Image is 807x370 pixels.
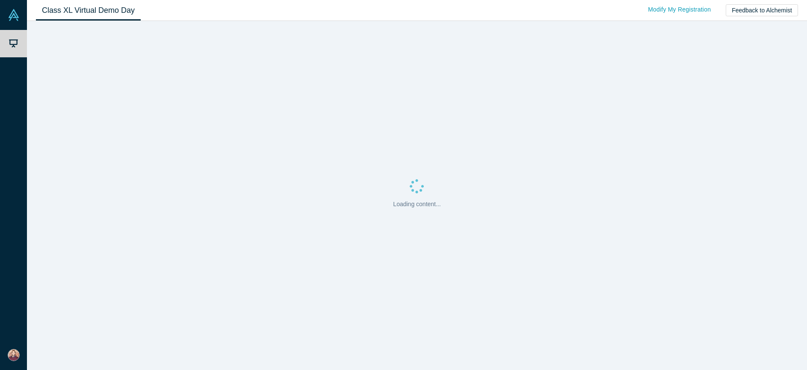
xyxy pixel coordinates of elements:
p: Loading content... [393,200,440,209]
img: Sachin Sharma's Account [8,349,20,361]
button: Feedback to Alchemist [726,4,798,16]
a: Modify My Registration [639,2,720,17]
img: Alchemist Vault Logo [8,9,20,21]
a: Class XL Virtual Demo Day [36,0,141,21]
